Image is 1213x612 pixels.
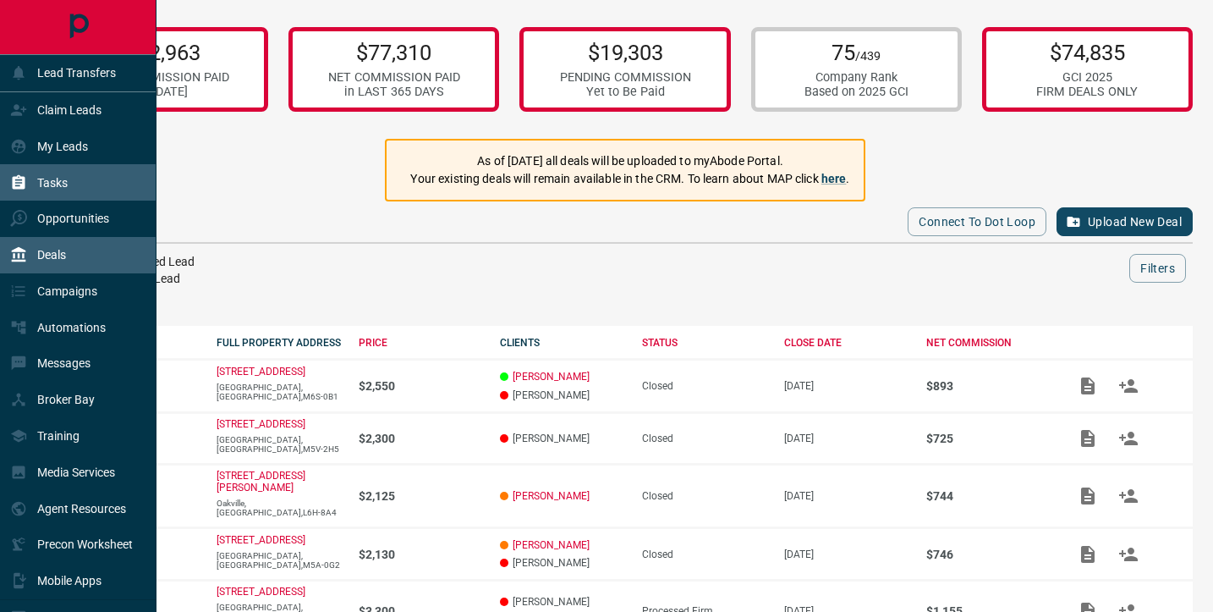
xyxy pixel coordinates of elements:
[513,490,590,502] a: [PERSON_NAME]
[821,172,847,185] a: here
[217,337,342,349] div: FULL PROPERTY ADDRESS
[217,551,342,570] p: [GEOGRAPHIC_DATA],[GEOGRAPHIC_DATA],M5A-0G2
[784,380,909,392] p: [DATE]
[926,489,1051,503] p: $744
[328,85,460,99] div: in LAST 365 DAYS
[642,380,767,392] div: Closed
[217,499,342,517] p: Oakville,[GEOGRAPHIC_DATA],L6H-8A4
[784,490,909,502] p: [DATE]
[500,433,625,444] p: [PERSON_NAME]
[560,70,691,85] div: PENDING COMMISSION
[217,435,342,454] p: [GEOGRAPHIC_DATA],[GEOGRAPHIC_DATA],M5V-2H5
[560,85,691,99] div: Yet to Be Paid
[784,337,909,349] div: CLOSE DATE
[804,85,908,99] div: Based on 2025 GCI
[500,596,625,608] p: [PERSON_NAME]
[359,379,484,393] p: $2,550
[642,433,767,444] div: Closed
[1068,548,1108,560] span: Add / View Documents
[804,70,908,85] div: Company Rank
[97,40,229,65] p: $52,963
[1108,548,1149,560] span: Match Clients
[328,40,460,65] p: $77,310
[500,337,625,349] div: CLIENTS
[1108,432,1149,444] span: Match Clients
[359,337,484,349] div: PRICE
[217,586,305,598] a: [STREET_ADDRESS]
[784,433,909,444] p: [DATE]
[855,49,881,63] span: /439
[410,170,849,188] p: Your existing deals will remain available in the CRM. To learn about MAP click .
[1108,379,1149,391] span: Match Clients
[513,539,590,551] a: [PERSON_NAME]
[1068,432,1108,444] span: Add / View Documents
[1057,207,1193,236] button: Upload New Deal
[642,490,767,502] div: Closed
[1036,40,1138,65] p: $74,835
[926,548,1051,561] p: $746
[784,549,909,560] p: [DATE]
[359,548,484,561] p: $2,130
[642,549,767,560] div: Closed
[217,534,305,546] a: [STREET_ADDRESS]
[97,85,229,99] div: in [DATE]
[926,337,1051,349] div: NET COMMISSION
[513,371,590,383] a: [PERSON_NAME]
[410,152,849,170] p: As of [DATE] all deals will be uploaded to myAbode Portal.
[500,389,625,401] p: [PERSON_NAME]
[328,70,460,85] div: NET COMMISSION PAID
[1036,85,1138,99] div: FIRM DEALS ONLY
[500,557,625,569] p: [PERSON_NAME]
[1036,70,1138,85] div: GCI 2025
[217,418,305,430] a: [STREET_ADDRESS]
[908,207,1046,236] button: Connect to Dot Loop
[1068,489,1108,501] span: Add / View Documents
[804,40,908,65] p: 75
[217,470,305,493] a: [STREET_ADDRESS][PERSON_NAME]
[926,432,1051,445] p: $725
[642,337,767,349] div: STATUS
[217,366,305,378] a: [STREET_ADDRESS]
[1108,489,1149,501] span: Match Clients
[560,40,691,65] p: $19,303
[97,70,229,85] div: NET COMMISSION PAID
[1129,254,1186,283] button: Filters
[359,432,484,445] p: $2,300
[359,489,484,503] p: $2,125
[926,379,1051,393] p: $893
[217,383,342,401] p: [GEOGRAPHIC_DATA],[GEOGRAPHIC_DATA],M6S-0B1
[1068,379,1108,391] span: Add / View Documents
